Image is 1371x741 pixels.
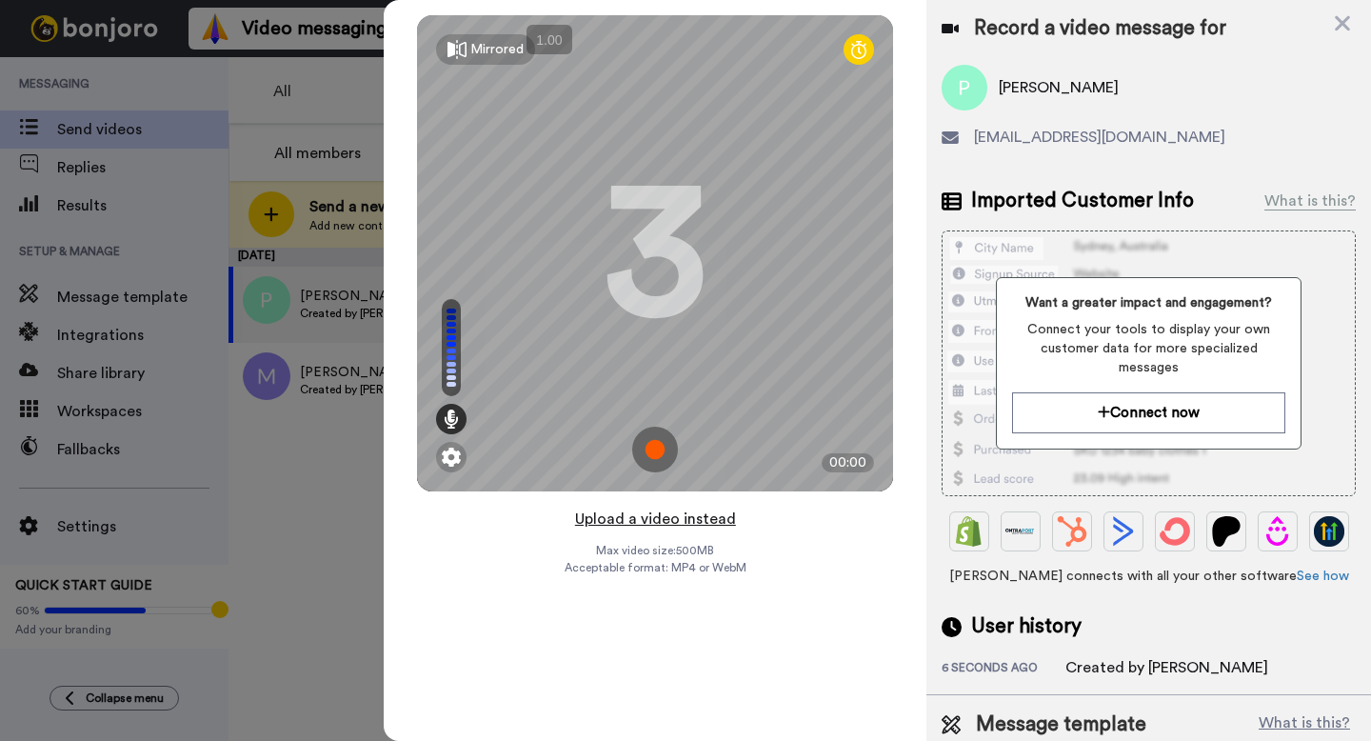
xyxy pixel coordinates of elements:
[632,427,678,472] img: ic_record_start.svg
[974,126,1225,149] span: [EMAIL_ADDRESS][DOMAIN_NAME]
[1160,516,1190,547] img: ConvertKit
[596,543,714,558] span: Max video size: 500 MB
[954,516,984,547] img: Shopify
[1012,293,1284,312] span: Want a greater impact and engagement?
[1005,516,1036,547] img: Ontraport
[1297,570,1349,583] a: See how
[1012,392,1284,433] button: Connect now
[1264,190,1356,212] div: What is this?
[603,182,707,325] div: 3
[1012,320,1284,377] span: Connect your tools to display your own customer data for more specialized messages
[822,453,874,472] div: 00:00
[971,187,1194,215] span: Imported Customer Info
[442,448,461,467] img: ic_gear.svg
[1211,516,1242,547] img: Patreon
[1314,516,1344,547] img: GoHighLevel
[1057,516,1087,547] img: Hubspot
[1262,516,1293,547] img: Drip
[569,507,742,531] button: Upload a video instead
[1065,656,1268,679] div: Created by [PERSON_NAME]
[1108,516,1139,547] img: ActiveCampaign
[976,711,1146,739] span: Message template
[565,560,746,575] span: Acceptable format: MP4 or WebM
[942,660,1065,679] div: 6 seconds ago
[971,612,1082,641] span: User history
[942,567,1356,586] span: [PERSON_NAME] connects with all your other software
[1253,711,1356,739] button: What is this?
